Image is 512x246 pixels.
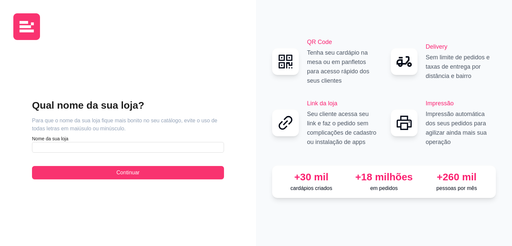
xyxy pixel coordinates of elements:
h2: Delivery [426,42,496,51]
p: pessoas por mês [423,184,490,192]
div: +30 mil [278,171,345,183]
h2: QR Code [307,37,377,47]
h2: Impressão [426,99,496,108]
div: +18 milhões [350,171,418,183]
p: em pedidos [350,184,418,192]
p: Seu cliente acessa seu link e faz o pedido sem complicações de cadastro ou instalação de apps [307,109,377,147]
button: Continuar [32,166,224,179]
article: Para que o nome da sua loja fique mais bonito no seu catálogo, evite o uso de todas letras em mai... [32,117,224,133]
div: +260 mil [423,171,490,183]
img: logo [13,13,40,40]
span: Continuar [116,169,139,177]
p: Tenha seu cardápio na mesa ou em panfletos para acesso rápido dos seus clientes [307,48,377,85]
h2: Link da loja [307,99,377,108]
p: Sem limite de pedidos e taxas de entrega por distância e bairro [426,53,496,81]
h2: Qual nome da sua loja? [32,99,224,112]
p: Impressão automática dos seus pedidos para agilizar ainda mais sua operação [426,109,496,147]
p: cardápios criados [278,184,345,192]
article: Nome da sua loja [32,135,224,142]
